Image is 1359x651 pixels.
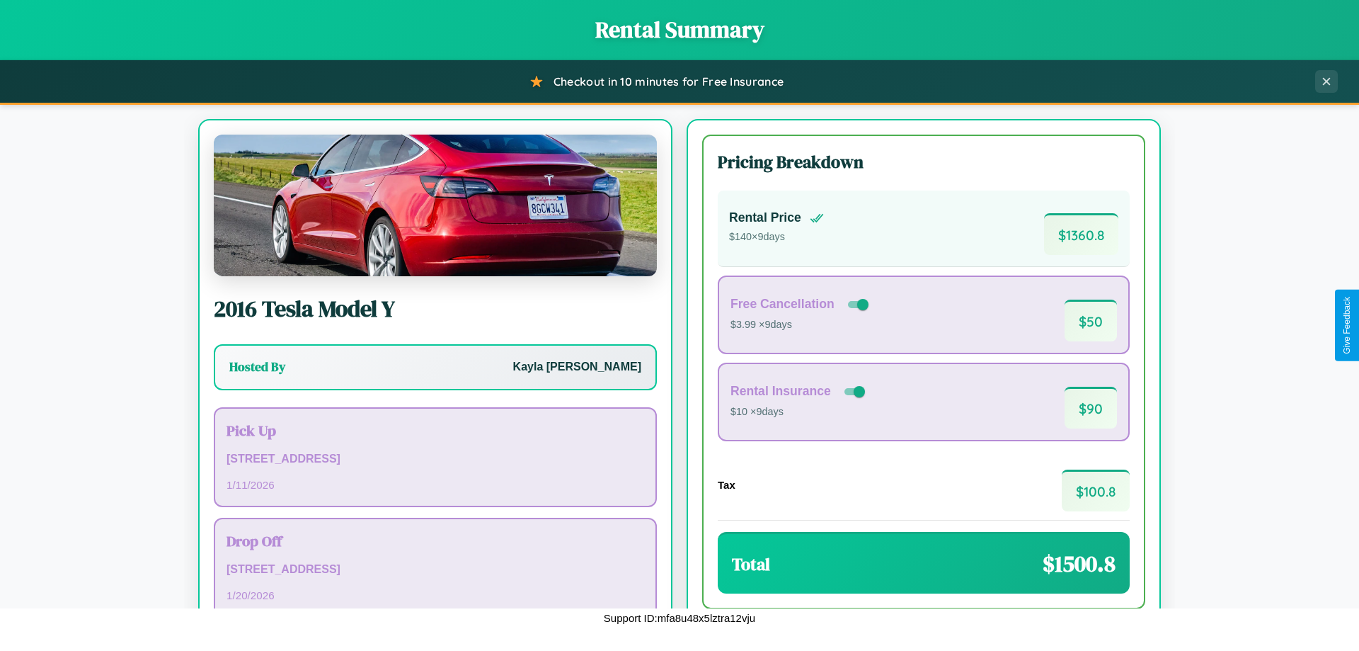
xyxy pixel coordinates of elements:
span: $ 50 [1065,300,1117,341]
span: $ 90 [1065,387,1117,429]
p: 1 / 11 / 2026 [226,475,644,494]
p: $3.99 × 9 days [730,316,871,334]
span: $ 1360.8 [1044,213,1118,255]
p: 1 / 20 / 2026 [226,586,644,605]
span: $ 1500.8 [1043,548,1116,579]
p: $ 140 × 9 days [729,228,824,247]
p: [STREET_ADDRESS] [226,449,644,470]
span: $ 100.8 [1062,470,1130,511]
p: [STREET_ADDRESS] [226,560,644,580]
h1: Rental Summary [14,14,1345,45]
h4: Free Cancellation [730,297,835,312]
img: Tesla Model Y [214,135,657,276]
h2: 2016 Tesla Model Y [214,293,657,324]
h3: Hosted By [229,358,285,375]
p: $10 × 9 days [730,403,868,421]
h3: Drop Off [226,531,644,551]
h3: Total [732,553,770,576]
div: Give Feedback [1342,297,1352,354]
h4: Rental Price [729,210,801,225]
h3: Pricing Breakdown [718,150,1130,174]
span: Checkout in 10 minutes for Free Insurance [554,74,784,89]
p: Kayla [PERSON_NAME] [513,357,641,378]
h3: Pick Up [226,420,644,441]
p: Support ID: mfa8u48x5lztra12vju [604,608,755,628]
h4: Rental Insurance [730,384,831,399]
h4: Tax [718,479,735,491]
